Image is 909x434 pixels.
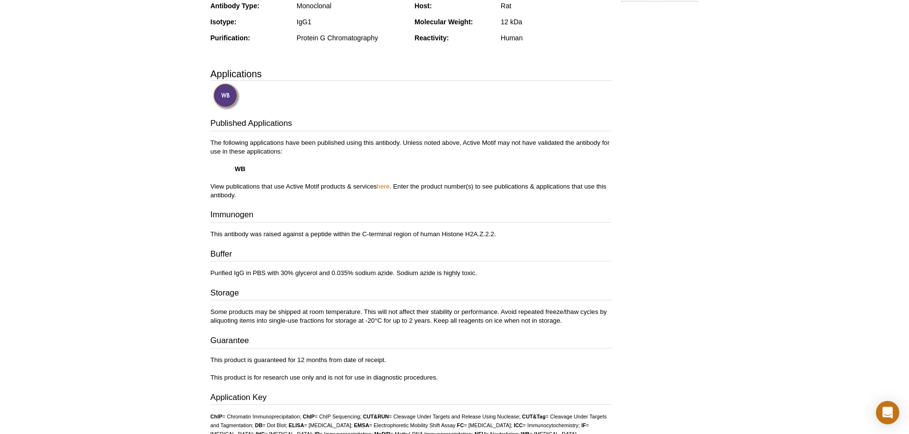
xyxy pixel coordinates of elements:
[211,269,611,278] p: Purified IgG in PBS with 30% glycerol and 0.035% sodium azide. Sodium azide is highly toxic.
[213,83,240,110] img: Western Blot Validated
[297,1,407,10] div: Monoclonal
[288,422,352,428] li: = [MEDICAL_DATA];
[876,401,899,424] div: Open Intercom Messenger
[457,422,512,428] li: = [MEDICAL_DATA];
[288,422,304,428] strong: ELISA
[363,414,389,419] strong: CUT&RUN
[354,422,456,428] li: = Electrophoretic Mobility Shift Assay
[211,248,611,262] h3: Buffer
[363,414,520,419] li: = Cleavage Under Targets and Release Using Nuclease;
[303,414,361,419] li: = ChIP Sequencing;
[211,356,611,382] p: This product is guaranteed for 12 months from date of receipt. This product is for research use o...
[211,335,611,348] h3: Guarantee
[211,414,302,419] li: = Chromatin Immunoprecipitation;
[211,139,611,200] p: The following applications have been published using this antibody. Unless noted above, Active Mo...
[581,422,586,428] strong: IF
[522,414,545,419] strong: CUT&Tag
[211,2,260,10] strong: Antibody Type:
[211,414,223,419] strong: ChIP
[211,18,237,26] strong: Isotype:
[211,67,611,81] h3: Applications
[514,422,523,428] strong: ICC
[297,34,407,42] div: Protein G Chromatography
[414,18,473,26] strong: Molecular Weight:
[501,17,611,26] div: 12 kDa
[377,183,390,190] a: here
[501,34,611,42] div: Human
[414,2,432,10] strong: Host:
[255,422,263,428] strong: DB
[354,422,369,428] strong: EMSA
[211,392,611,405] h3: Application Key
[457,422,463,428] strong: FC
[303,414,315,419] strong: ChIP
[211,287,611,301] h3: Storage
[501,1,611,10] div: Rat
[211,209,611,223] h3: Immunogen
[255,422,287,428] li: = Dot Blot;
[514,422,580,428] li: = Immunocytochemistry;
[414,34,449,42] strong: Reactivity:
[211,308,611,325] p: Some products may be shipped at room temperature. This will not affect their stability or perform...
[235,165,246,173] strong: WB
[297,17,407,26] div: IgG1
[211,118,611,131] h3: Published Applications
[211,230,611,239] p: This antibody was raised against a peptide within the C-terminal region of human Histone H2A.Z.2.2.
[211,34,250,42] strong: Purification:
